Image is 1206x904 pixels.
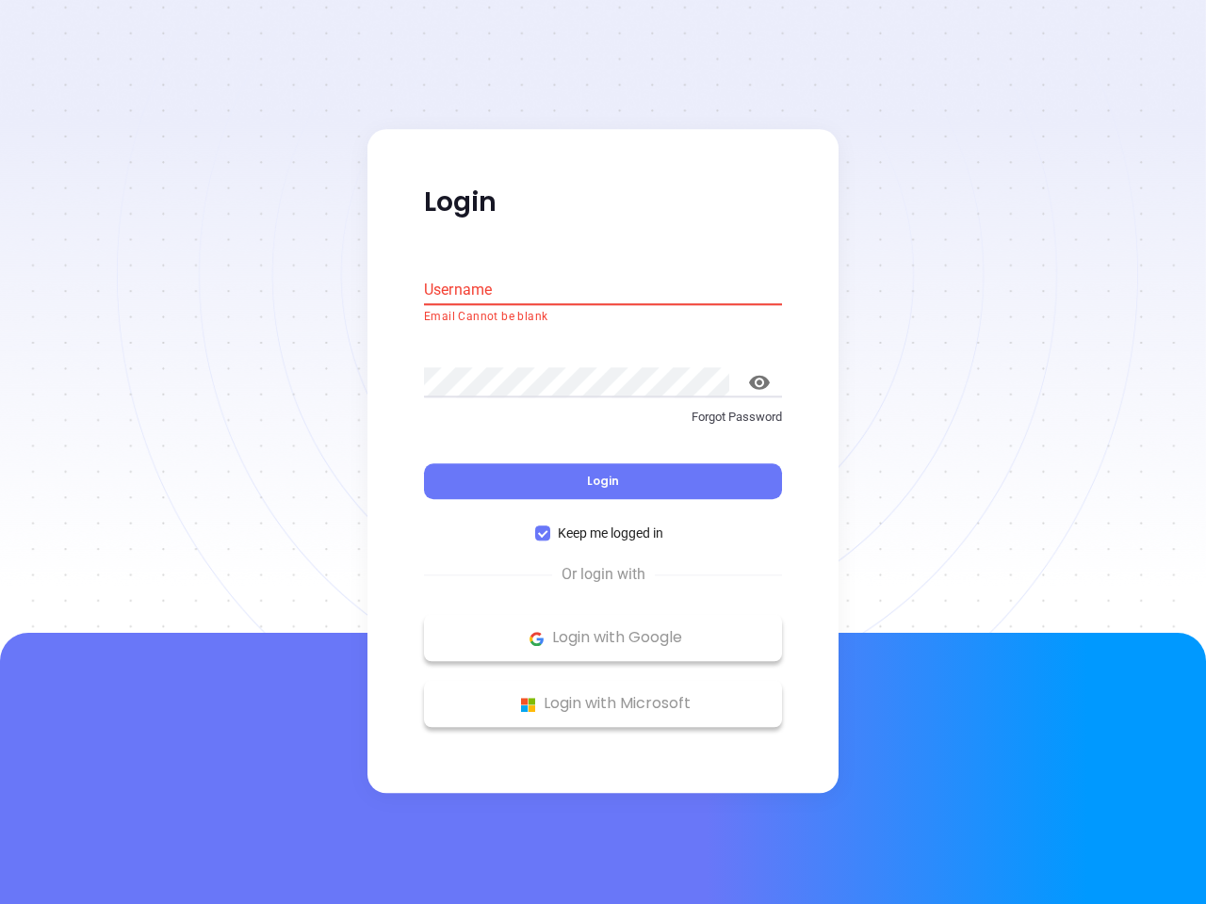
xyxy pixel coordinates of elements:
span: Or login with [552,564,655,587]
button: Google Logo Login with Google [424,615,782,662]
img: Microsoft Logo [516,693,540,717]
p: Forgot Password [424,408,782,427]
button: toggle password visibility [737,360,782,405]
span: Login [587,474,619,490]
span: Keep me logged in [550,524,671,544]
button: Login [424,464,782,500]
p: Email Cannot be blank [424,308,782,327]
img: Google Logo [525,627,548,651]
button: Microsoft Logo Login with Microsoft [424,681,782,728]
p: Login [424,186,782,219]
p: Login with Google [433,624,773,653]
a: Forgot Password [424,408,782,442]
p: Login with Microsoft [433,690,773,718]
